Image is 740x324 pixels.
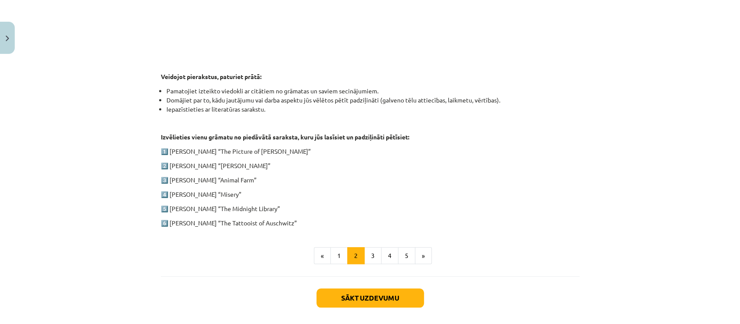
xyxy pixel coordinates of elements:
button: Sākt uzdevumu [316,288,424,307]
button: 4 [381,247,398,264]
p: 4️⃣ [PERSON_NAME] “Misery” [161,190,580,199]
button: 5 [398,247,415,264]
nav: Page navigation example [161,247,580,264]
button: » [415,247,432,264]
img: icon-close-lesson-0947bae3869378f0d4975bcd49f059093ad1ed9edebbc8119c70593378902aed.svg [6,36,9,41]
p: 3️⃣ [PERSON_NAME] “Animal Farm” [161,175,580,185]
p: 6️⃣ [PERSON_NAME] “The Tattooist of Auschwitz” [161,218,580,228]
p: 5️⃣ [PERSON_NAME] “The Midnight Library” [161,204,580,213]
button: 1 [330,247,348,264]
button: 2 [347,247,365,264]
strong: Veidojot pierakstus, paturiet prātā: [161,73,261,80]
li: Domājiet par to, kādu jautājumu vai darba aspektu jūs vēlētos pētīt padziļināti (galveno tēlu att... [166,96,580,105]
strong: Izvēlieties vienu grāmatu no piedāvātā saraksta, kuru jūs lasīsiet un padziļināti pētīsiet: [161,133,409,141]
li: Pamatojiet izteikto viedokli ar citātiem no grāmatas un saviem secinājumiem. [166,86,580,96]
button: « [314,247,331,264]
li: Iepazīstieties ar literatūras sarakstu. [166,105,580,114]
p: 1️⃣ [PERSON_NAME] “The Picture of [PERSON_NAME]” [161,147,580,156]
p: 2️⃣ [PERSON_NAME] “[PERSON_NAME]” [161,161,580,170]
button: 3 [364,247,381,264]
